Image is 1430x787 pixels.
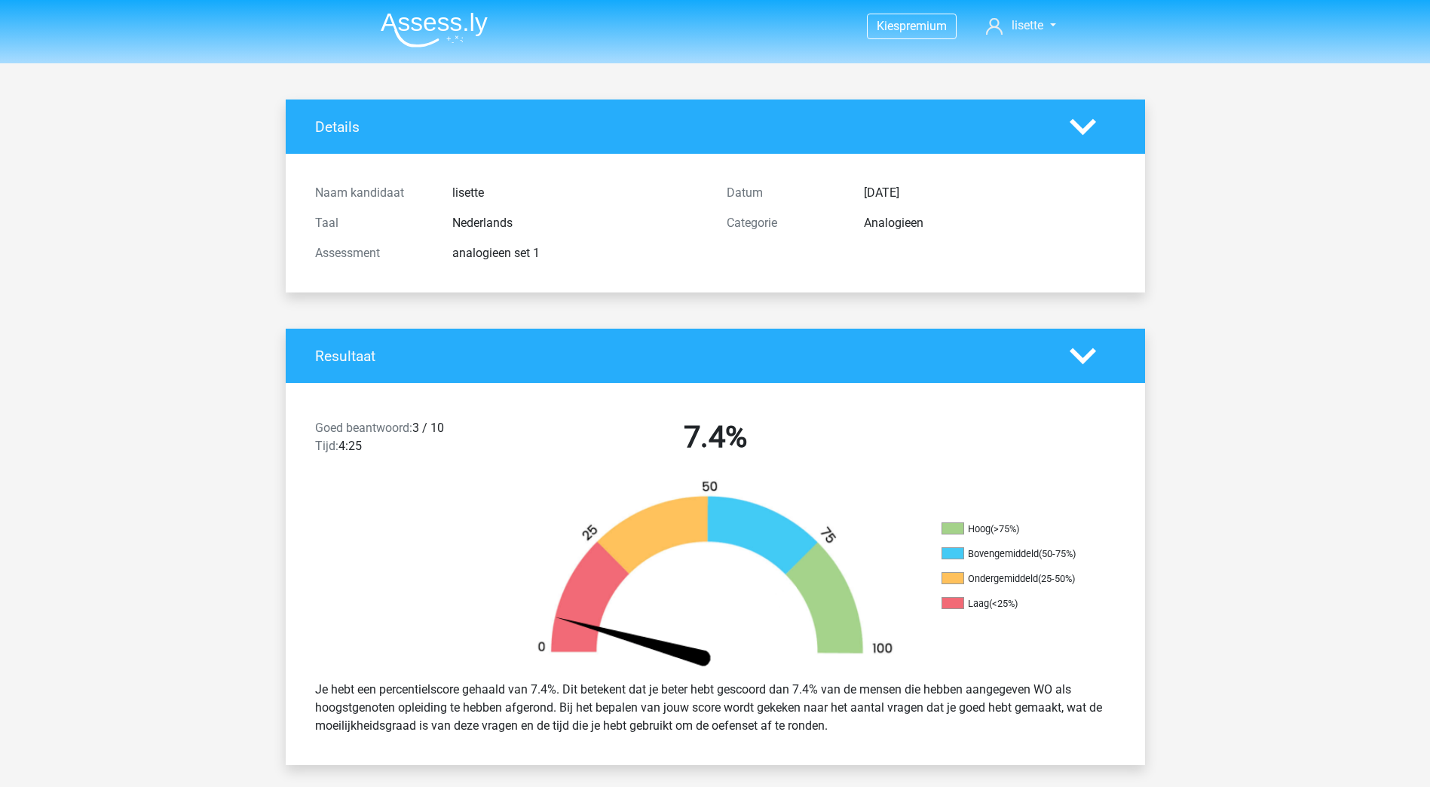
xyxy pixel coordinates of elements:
h4: Resultaat [315,348,1047,365]
span: Tijd: [315,439,338,453]
div: Nederlands [441,214,715,232]
li: Hoog [942,522,1092,536]
div: analogieen set 1 [441,244,715,262]
li: Ondergemiddeld [942,572,1092,586]
div: lisette [441,184,715,202]
div: (25-50%) [1038,573,1075,584]
div: Analogieen [853,214,1127,232]
div: Taal [304,214,441,232]
div: Assessment [304,244,441,262]
div: Categorie [715,214,853,232]
img: Assessly [381,12,488,47]
a: Kiespremium [868,16,956,36]
div: 3 / 10 4:25 [304,419,510,461]
div: (50-75%) [1039,548,1076,559]
div: (>75%) [991,523,1019,534]
li: Laag [942,597,1092,611]
span: premium [899,19,947,33]
span: lisette [1012,18,1043,32]
div: Datum [715,184,853,202]
div: (<25%) [989,598,1018,609]
a: lisette [980,17,1061,35]
li: Bovengemiddeld [942,547,1092,561]
h2: 7.4% [521,419,910,455]
img: 7.1507af49f25e.png [512,479,919,669]
div: [DATE] [853,184,1127,202]
span: Kies [877,19,899,33]
h4: Details [315,118,1047,136]
div: Je hebt een percentielscore gehaald van 7.4%. Dit betekent dat je beter hebt gescoord dan 7.4% va... [304,675,1127,741]
div: Naam kandidaat [304,184,441,202]
span: Goed beantwoord: [315,421,412,435]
